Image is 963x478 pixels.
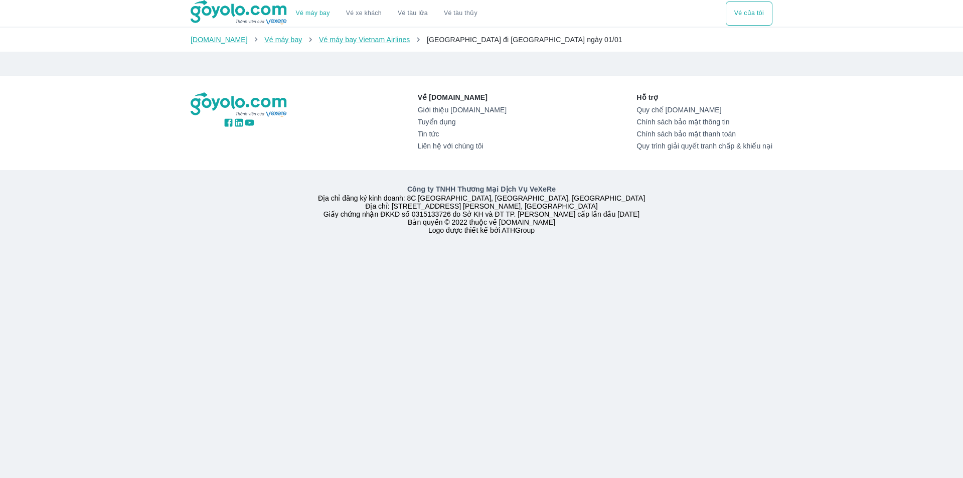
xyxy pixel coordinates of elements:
a: Tuyển dụng [418,118,507,126]
a: Vé máy bay Vietnam Airlines [319,36,410,44]
button: Vé của tôi [726,2,772,26]
a: Chính sách bảo mật thông tin [636,118,772,126]
div: choose transportation mode [726,2,772,26]
span: [GEOGRAPHIC_DATA] đi [GEOGRAPHIC_DATA] ngày 01/01 [427,36,622,44]
a: Tin tức [418,130,507,138]
nav: breadcrumb [191,35,772,45]
button: Vé tàu thủy [436,2,486,26]
p: Công ty TNHH Thương Mại Dịch Vụ VeXeRe [193,184,770,194]
a: Vé máy bay [296,10,330,17]
p: Về [DOMAIN_NAME] [418,92,507,102]
a: Quy chế [DOMAIN_NAME] [636,106,772,114]
a: [DOMAIN_NAME] [191,36,248,44]
a: Chính sách bảo mật thanh toán [636,130,772,138]
img: logo [191,92,288,117]
div: choose transportation mode [288,2,486,26]
p: Hỗ trợ [636,92,772,102]
a: Vé máy bay [264,36,302,44]
a: Liên hệ với chúng tôi [418,142,507,150]
a: Vé xe khách [346,10,382,17]
div: Địa chỉ đăng ký kinh doanh: 8C [GEOGRAPHIC_DATA], [GEOGRAPHIC_DATA], [GEOGRAPHIC_DATA] Địa chỉ: [... [185,184,778,234]
a: Vé tàu lửa [390,2,436,26]
a: Quy trình giải quyết tranh chấp & khiếu nại [636,142,772,150]
a: Giới thiệu [DOMAIN_NAME] [418,106,507,114]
